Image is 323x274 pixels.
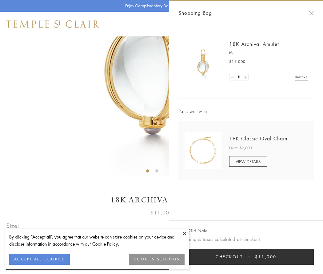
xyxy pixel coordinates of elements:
[125,3,195,9] p: Enjoy Complimentary Delivery & Returns
[185,43,221,80] img: 18K Archival Amulet
[178,9,212,17] span: Shopping Bag
[229,145,252,151] span: From: $9,000
[9,254,70,265] button: ACCEPT ALL COOKIES
[229,59,245,65] span: $11,000
[295,73,308,80] a: Remove
[255,253,277,260] span: $11,000
[6,195,317,205] h1: 18K Archival Amulet
[216,253,243,260] span: Checkout
[178,227,208,235] button: Add Gift Note
[229,135,287,142] a: 18K Classic Oval Chain
[229,73,236,81] a: Set quantity to 0
[150,209,173,217] span: $11,000
[242,73,248,81] a: Set quantity to 2
[229,41,279,48] a: 18K Archival Amulet
[185,132,221,169] img: N88865-OV18
[9,233,185,247] div: By clicking “Accept all”, you agree that our website can store cookies on your device and disclos...
[129,254,185,265] button: COOKIES SETTINGS
[178,249,314,265] button: Checkout $11,000
[229,156,267,167] a: VIEW DETAILS
[236,159,261,164] span: VIEW DETAILS
[229,49,308,56] p: M
[178,235,314,243] p: Shipping & taxes calculated at checkout
[309,11,314,15] button: Close Shopping Bag
[178,108,314,115] span: Pairs well with
[6,221,20,231] span: Size:
[6,20,99,28] img: Temple St. Clair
